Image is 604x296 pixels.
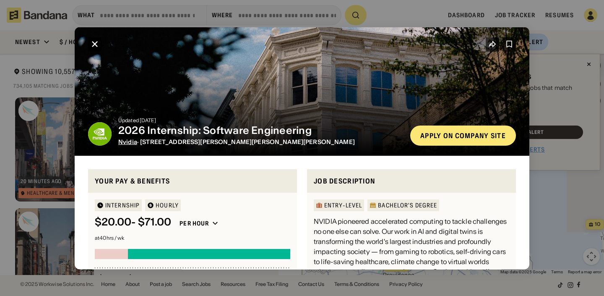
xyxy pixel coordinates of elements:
[95,216,171,228] div: $ 20.00 - $71.00
[95,236,290,241] div: at 40 hrs / wk
[118,118,404,123] div: Updated [DATE]
[95,176,290,186] div: Your pay & benefits
[118,138,137,145] span: Nvidia
[420,132,506,139] div: Apply on company site
[105,202,140,208] div: Internship
[180,220,209,227] div: Per hour
[156,202,179,208] div: HOURLY
[314,176,509,186] div: Job Description
[324,202,362,208] div: Entry-Level
[88,122,112,145] img: Nvidia logo
[378,202,437,208] div: Bachelor's Degree
[118,124,404,136] div: 2026 Internship: Software Engineering
[118,138,404,145] div: · [STREET_ADDRESS][PERSON_NAME][PERSON_NAME][PERSON_NAME]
